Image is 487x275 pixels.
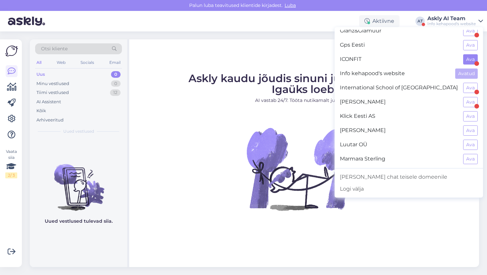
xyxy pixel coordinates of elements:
[45,218,113,225] p: Uued vestlused tulevad siia.
[110,89,121,96] div: 12
[283,2,298,8] span: Luba
[5,149,17,178] div: Vaata siia
[340,97,458,107] span: [PERSON_NAME]
[36,108,46,114] div: Kõik
[415,17,425,26] div: AT
[463,111,478,121] button: Ava
[189,97,420,104] p: AI vastab 24/7. Tööta nutikamalt juba täna.
[111,80,121,87] div: 0
[340,83,458,93] span: International School of [GEOGRAPHIC_DATA]
[30,152,127,212] img: No chats
[55,58,67,67] div: Web
[463,83,478,93] button: Ava
[340,111,458,121] span: Klick Eesti AS
[35,58,43,67] div: All
[36,99,61,105] div: AI Assistent
[63,128,94,134] span: Uued vestlused
[108,58,122,67] div: Email
[335,171,483,183] a: [PERSON_NAME] chat teisele domeenile
[5,172,17,178] div: 2 / 3
[463,40,478,50] button: Ava
[427,21,476,26] div: Info kehapood's website
[340,26,458,36] span: Glanz&Glamuur
[340,54,458,65] span: ICONFIT
[41,45,68,52] span: Otsi kliente
[36,80,69,87] div: Minu vestlused
[111,71,121,78] div: 0
[463,154,478,164] button: Ava
[463,26,478,36] button: Ava
[79,58,95,67] div: Socials
[455,69,478,79] button: Avatud
[244,109,364,228] img: No Chat active
[427,16,483,26] a: Askly AI TeamInfo kehapood's website
[359,15,400,27] div: Aktiivne
[463,54,478,65] button: Ava
[335,183,483,195] div: Logi välja
[36,89,69,96] div: Tiimi vestlused
[340,154,458,164] span: Marmara Sterling
[463,125,478,136] button: Ava
[340,40,458,50] span: Gps Eesti
[5,45,18,57] img: Askly Logo
[340,69,450,79] span: Info kehapood's website
[340,140,458,150] span: Luutar OÜ
[463,140,478,150] button: Ava
[36,117,64,123] div: Arhiveeritud
[463,97,478,107] button: Ava
[340,125,458,136] span: [PERSON_NAME]
[427,16,476,21] div: Askly AI Team
[36,71,45,78] div: Uus
[189,72,420,96] span: Askly kaudu jõudis sinuni juba klienti. Igaüks loeb.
